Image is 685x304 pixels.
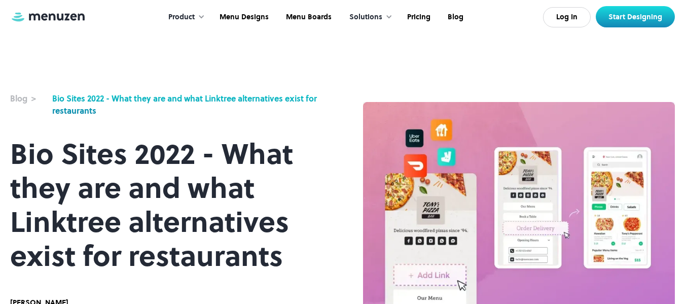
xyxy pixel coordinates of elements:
h1: Bio Sites 2022 - What they are and what Linktree alternatives exist for restaurants [10,137,322,273]
a: Blog > [10,92,47,117]
div: Solutions [339,2,398,33]
a: Pricing [398,2,438,33]
div: Product [158,2,210,33]
div: Blog > [10,92,47,105]
a: Menu Boards [276,2,339,33]
div: Product [168,12,195,23]
a: Log In [543,7,591,27]
a: Menu Designs [210,2,276,33]
a: Bio Sites 2022 - What they are and what Linktree alternatives exist for restaurants [52,92,322,117]
div: Solutions [349,12,382,23]
a: Blog [438,2,471,33]
a: Start Designing [596,6,675,27]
